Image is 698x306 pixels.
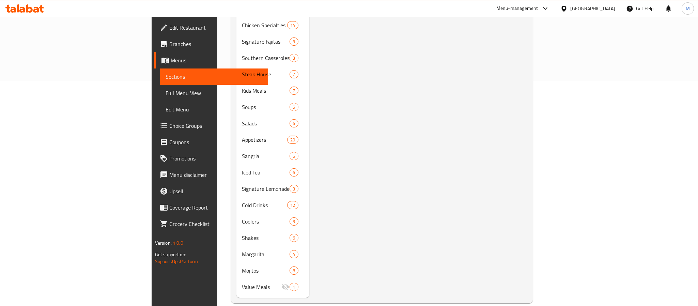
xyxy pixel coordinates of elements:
div: items [290,54,298,62]
div: items [290,103,298,111]
span: Signature Fajitas [242,37,290,46]
span: Edit Restaurant [169,24,263,32]
a: Choice Groups [154,118,268,134]
div: items [290,37,298,46]
span: 3 [290,39,298,45]
span: Steak House [242,70,290,78]
div: Signature Lemonade3 [236,181,309,197]
div: items [290,87,298,95]
span: Shakes [242,234,290,242]
span: 12 [288,202,298,209]
span: Appetizers [242,136,287,144]
div: Mojitos8 [236,262,309,279]
a: Menu disclaimer [154,167,268,183]
span: Grocery Checklist [169,220,263,228]
span: 1 [290,284,298,290]
span: Kids Meals [242,87,290,95]
div: Steak House7 [236,66,309,82]
div: Margarita4 [236,246,309,262]
div: Shakes6 [236,230,309,246]
div: Signature Fajitas3 [236,33,309,50]
div: items [287,201,298,209]
div: Kids Meals7 [236,82,309,99]
a: Edit Menu [160,101,268,118]
a: Full Menu View [160,85,268,101]
span: 5 [290,153,298,159]
div: items [287,21,298,29]
span: Branches [169,40,263,48]
span: Cold Drinks [242,201,287,209]
div: Appetizers20 [236,132,309,148]
span: 14 [288,22,298,29]
a: Coupons [154,134,268,150]
span: 3 [290,186,298,192]
a: Menus [154,52,268,68]
a: Grocery Checklist [154,216,268,232]
div: items [290,250,298,258]
div: Sangria5 [236,148,309,164]
span: 3 [290,218,298,225]
span: Sangria [242,152,290,160]
div: Menu-management [496,4,538,13]
span: Soups [242,103,290,111]
a: Upsell [154,183,268,199]
span: Iced Tea [242,168,290,177]
span: 7 [290,71,298,78]
span: Margarita [242,250,290,258]
div: items [290,152,298,160]
span: 5 [290,104,298,110]
span: Coverage Report [169,203,263,212]
span: Southern Casseroles [242,54,290,62]
div: [GEOGRAPHIC_DATA] [570,5,615,12]
a: Branches [154,36,268,52]
span: 7 [290,88,298,94]
span: 3 [290,55,298,61]
span: Coolers [242,217,290,226]
span: Version: [155,239,172,247]
div: items [290,217,298,226]
span: Menu disclaimer [169,171,263,179]
div: items [290,283,298,291]
span: Upsell [169,187,263,195]
span: Salads [242,119,290,127]
div: Chicken Specialties14 [236,17,309,33]
span: Value Meals [242,283,281,291]
div: Iced Tea6 [236,164,309,181]
span: Signature Lemonade [242,185,290,193]
div: items [290,234,298,242]
a: Support.OpsPlatform [155,257,198,266]
span: Promotions [169,154,263,163]
div: Value Meals1 [236,279,309,295]
span: 8 [290,267,298,274]
div: items [290,168,298,177]
span: 4 [290,251,298,258]
div: items [290,185,298,193]
span: 6 [290,169,298,176]
div: Soups5 [236,99,309,115]
div: Coolers3 [236,213,309,230]
a: Coverage Report [154,199,268,216]
span: 20 [288,137,298,143]
div: Southern Casseroles3 [236,50,309,66]
span: Menus [171,56,263,64]
span: Edit Menu [166,105,263,113]
div: items [290,70,298,78]
span: 6 [290,120,298,127]
span: Chicken Specialties [242,21,287,29]
div: items [287,136,298,144]
div: Mojitos [242,266,290,275]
